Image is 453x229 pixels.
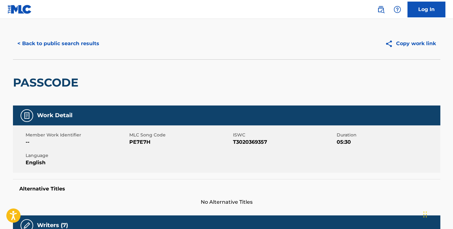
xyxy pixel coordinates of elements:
[13,198,440,206] span: No Alternative Titles
[421,199,453,229] iframe: Chat Widget
[23,112,31,119] img: Work Detail
[233,132,335,138] span: ISWC
[337,132,439,138] span: Duration
[391,3,404,16] div: Help
[129,138,231,146] span: PE7E7H
[407,2,445,17] a: Log In
[394,6,401,13] img: help
[19,186,434,192] h5: Alternative Titles
[129,132,231,138] span: MLC Song Code
[233,138,335,146] span: T3020369357
[337,138,439,146] span: 05:30
[13,75,82,90] h2: PASSCODE
[13,36,104,51] button: < Back to public search results
[37,112,72,119] h5: Work Detail
[377,6,385,13] img: search
[26,138,128,146] span: --
[37,222,68,229] h5: Writers (7)
[26,159,128,166] span: English
[26,152,128,159] span: Language
[375,3,387,16] a: Public Search
[385,40,396,48] img: Copy work link
[8,5,32,14] img: MLC Logo
[423,205,427,224] div: Drag
[26,132,128,138] span: Member Work Identifier
[381,36,440,51] button: Copy work link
